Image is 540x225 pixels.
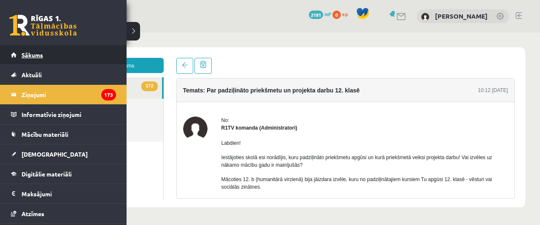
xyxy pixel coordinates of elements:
[188,84,475,92] div: No:
[9,15,77,36] a: Rīgas 1. Tālmācības vidusskola
[332,11,352,17] a: 0 xp
[22,130,68,138] span: Mācību materiāli
[324,11,331,17] span: mP
[108,49,124,59] span: 172
[22,210,44,217] span: Atzīmes
[11,45,116,65] a: Sākums
[22,150,88,158] span: [DEMOGRAPHIC_DATA]
[11,164,116,184] a: Digitālie materiāli
[309,11,331,17] a: 2181 mP
[25,25,130,41] a: Jauns ziņojums
[22,85,116,104] legend: Ziņojumi
[188,144,459,157] span: Mācoties 12. b (humanitārā virzienā) bija jāizdara izvēle, kuru no padziļinātajiem kursiem Tu apg...
[25,66,130,88] a: Nosūtītie
[11,204,116,223] a: Atzīmes
[188,92,264,98] strong: R1TV komanda (Administratori)
[11,65,116,84] a: Aktuāli
[435,12,488,20] a: [PERSON_NAME]
[149,84,174,108] img: R1TV komanda
[25,88,130,109] a: Dzēstie
[188,108,207,114] span: Labdien!
[11,85,116,104] a: Ziņojumi173
[25,45,128,66] a: 172Ienākošie
[11,184,116,203] a: Maksājumi
[332,11,341,19] span: 0
[22,170,72,178] span: Digitālie materiāli
[444,54,474,62] div: 10:12 [DATE]
[22,105,116,124] legend: Informatīvie ziņojumi
[309,11,323,19] span: 2181
[188,122,459,136] span: Iestājoties skolā esi norādījis, kuru padziļināto priekšmetu apgūsi un kurā priekšmetā veiksi pro...
[421,13,429,21] img: Elīza Poļiščuka
[22,51,43,59] span: Sākums
[22,71,42,79] span: Aktuāli
[101,89,116,100] i: 173
[11,144,116,164] a: [DEMOGRAPHIC_DATA]
[22,184,116,203] legend: Maksājumi
[149,54,326,61] h4: Temats: Par padziļināto priekšmetu un projekta darbu 12. klasē
[342,11,348,17] span: xp
[11,125,116,144] a: Mācību materiāli
[11,105,116,124] a: Informatīvie ziņojumi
